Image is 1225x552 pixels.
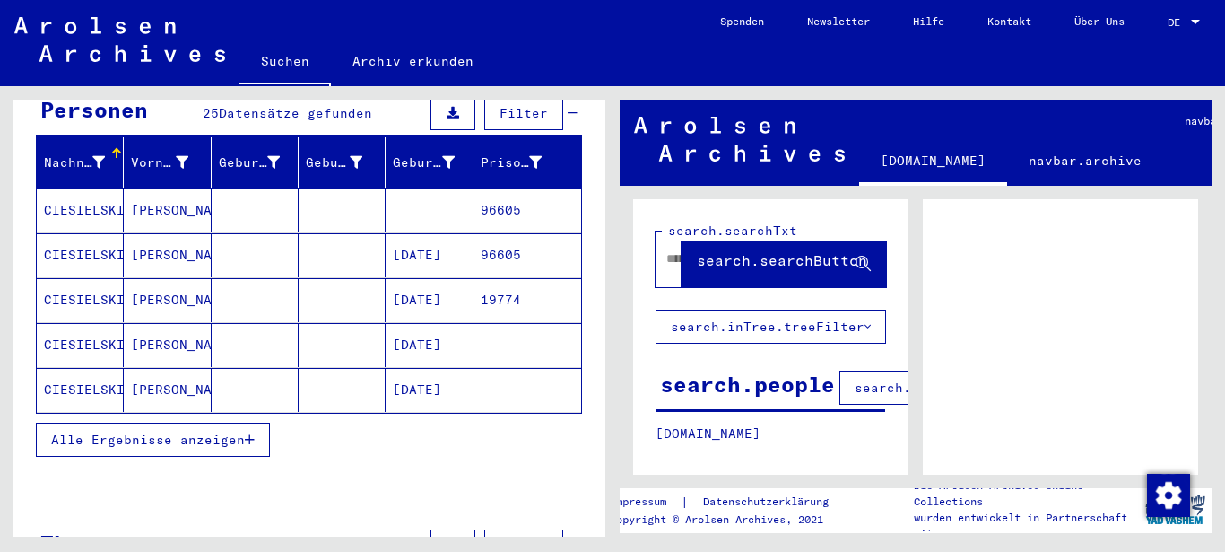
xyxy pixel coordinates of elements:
[37,233,124,277] mat-cell: CIESIELSKI
[386,368,473,412] mat-cell: [DATE]
[682,232,886,287] button: search.searchButton
[14,17,225,62] img: Arolsen_neg.svg
[473,233,581,277] mat-cell: 96605
[393,153,454,172] div: Geburtsdatum
[212,137,299,188] mat-header-cell: Geburtsname
[656,425,885,443] p: [DOMAIN_NAME]
[697,251,867,269] span: search.searchButton
[331,39,495,83] a: Archiv erkunden
[1142,487,1209,532] img: yv_logo.png
[124,188,211,232] mat-cell: [PERSON_NAME]
[660,368,835,400] div: search.people
[855,380,1064,396] span: search.columnFilter.filter
[37,323,124,367] mat-cell: CIESIELSKI
[610,493,681,512] a: Impressum
[386,278,473,322] mat-cell: [DATE]
[124,233,211,277] mat-cell: [PERSON_NAME]
[481,153,542,172] div: Prisoner #
[500,105,548,121] span: Filter
[914,510,1138,542] p: wurden entwickelt in Partnerschaft mit
[473,188,581,232] mat-cell: 96605
[124,323,211,367] mat-cell: [PERSON_NAME]
[219,148,302,177] div: Geburtsname
[51,432,245,448] span: Alle Ergebnisse anzeigen
[299,137,386,188] mat-header-cell: Geburt‏
[1147,474,1190,517] img: Zustimmung ändern
[124,278,211,322] mat-cell: [PERSON_NAME]
[386,323,473,367] mat-cell: [DATE]
[44,148,127,177] div: Nachname
[859,139,1007,186] a: [DOMAIN_NAME]
[481,148,564,177] div: Prisoner #
[131,153,187,172] div: Vorname
[203,105,219,121] span: 25
[37,368,124,412] mat-cell: CIESIELSKI
[239,39,331,86] a: Suchen
[484,96,563,130] button: Filter
[306,148,385,177] div: Geburt‏
[386,233,473,277] mat-cell: [DATE]
[37,137,124,188] mat-header-cell: Nachname
[1146,473,1189,516] div: Zustimmung ändern
[656,310,886,344] button: search.inTree.treeFilter
[124,368,211,412] mat-cell: [PERSON_NAME]
[219,105,372,121] span: Datensätze gefunden
[37,188,124,232] mat-cell: CIESIELSKI
[44,153,105,172] div: Nachname
[386,137,473,188] mat-header-cell: Geburtsdatum
[839,371,1079,405] button: search.columnFilter.filter
[131,148,210,177] div: Vorname
[306,153,362,172] div: Geburt‏
[36,423,270,457] button: Alle Ergebnisse anzeigen
[393,148,476,177] div: Geburtsdatum
[634,117,845,162] img: Arolsen_neg.svg
[219,153,280,172] div: Geburtsname
[473,278,581,322] mat-cell: 19774
[610,512,850,528] p: Copyright © Arolsen Archives, 2021
[668,223,797,239] mat-label: search.searchTxt
[473,137,581,188] mat-header-cell: Prisoner #
[124,137,211,188] mat-header-cell: Vorname
[610,493,850,512] div: |
[40,93,148,126] div: Personen
[914,478,1138,510] p: Die Arolsen Archives Online-Collections
[1007,139,1163,182] a: navbar.archive
[689,493,850,512] a: Datenschutzerklärung
[37,278,124,322] mat-cell: CIESIELSKI
[1168,16,1187,29] span: DE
